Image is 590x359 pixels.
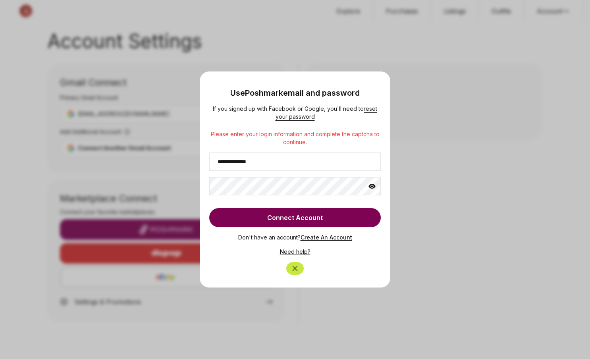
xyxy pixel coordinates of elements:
p: Please enter your login information and complete the captcha to continue. [209,130,381,146]
h3: Use Poshmark email and password [209,84,381,98]
button: Connect Account [209,208,381,227]
p: Don't have an account? [209,227,381,241]
button: Create An Account [301,234,352,241]
div: If you signed up with Facebook or Google, you'll need to [209,105,381,121]
a: Need help? [280,248,310,255]
button: Close [286,262,304,275]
